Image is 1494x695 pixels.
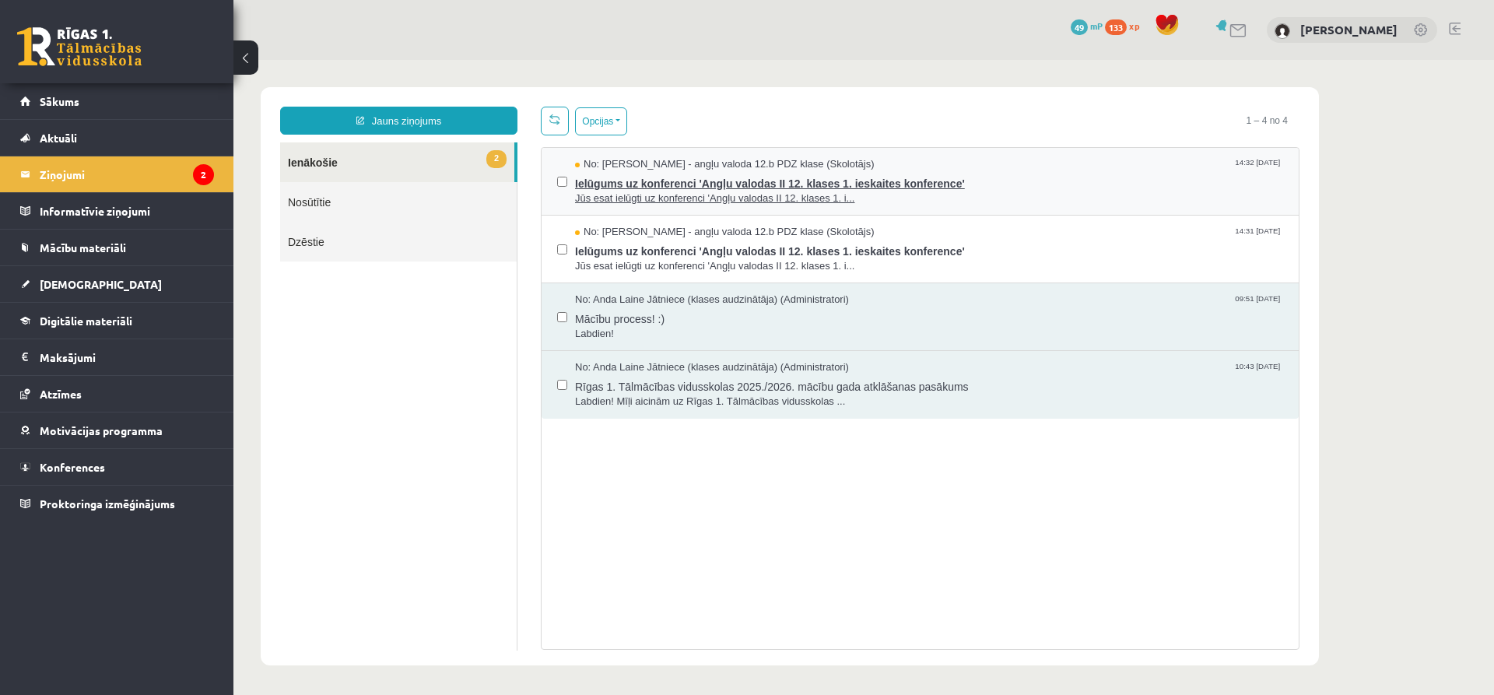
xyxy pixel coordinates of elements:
img: Roberts Demidovičs [1275,23,1290,39]
span: Jūs esat ielūgti uz konferenci 'Angļu valodas II 12. klases 1. i... [342,199,1050,214]
span: No: Anda Laine Jātniece (klases audzinātāja) (Administratori) [342,233,615,247]
span: Motivācijas programma [40,423,163,437]
span: 2 [253,90,273,108]
span: 09:51 [DATE] [998,233,1050,244]
a: No: Anda Laine Jātniece (klases audzinātāja) (Administratori) 09:51 [DATE] Mācību process! :) Lab... [342,233,1050,281]
span: Mācību process! :) [342,247,1050,267]
span: No: [PERSON_NAME] - angļu valoda 12.b PDZ klase (Skolotājs) [342,97,641,112]
a: 2Ienākošie [47,82,281,122]
a: 133 xp [1105,19,1147,32]
span: xp [1129,19,1139,32]
span: No: [PERSON_NAME] - angļu valoda 12.b PDZ klase (Skolotājs) [342,165,641,180]
a: Nosūtītie [47,122,283,162]
span: 49 [1071,19,1088,35]
span: 1 – 4 no 4 [1001,47,1066,75]
legend: Informatīvie ziņojumi [40,193,214,229]
a: Dzēstie [47,162,283,202]
a: Proktoringa izmēģinājums [20,486,214,521]
a: [DEMOGRAPHIC_DATA] [20,266,214,302]
span: Sākums [40,94,79,108]
i: 2 [193,164,214,185]
a: Aktuāli [20,120,214,156]
a: [PERSON_NAME] [1300,22,1398,37]
button: Opcijas [342,47,394,75]
span: [DEMOGRAPHIC_DATA] [40,277,162,291]
span: Atzīmes [40,387,82,401]
span: Labdien! [342,267,1050,282]
a: Motivācijas programma [20,412,214,448]
a: Jauns ziņojums [47,47,284,75]
legend: Ziņojumi [40,156,214,192]
span: 14:32 [DATE] [998,97,1050,109]
a: Mācību materiāli [20,230,214,265]
span: Digitālie materiāli [40,314,132,328]
a: No: [PERSON_NAME] - angļu valoda 12.b PDZ klase (Skolotājs) 14:32 [DATE] Ielūgums uz konferenci '... [342,97,1050,146]
span: Ielūgums uz konferenci 'Angļu valodas II 12. klases 1. ieskaites konference' [342,180,1050,199]
span: mP [1090,19,1103,32]
span: Rīgas 1. Tālmācības vidusskolas 2025./2026. mācību gada atklāšanas pasākums [342,315,1050,335]
span: Jūs esat ielūgti uz konferenci 'Angļu valodas II 12. klases 1. i... [342,132,1050,146]
a: Informatīvie ziņojumi [20,193,214,229]
a: Maksājumi [20,339,214,375]
span: Labdien! Mīļi aicinām uz Rīgas 1. Tālmācības vidusskolas ... [342,335,1050,349]
a: Ziņojumi2 [20,156,214,192]
a: No: Anda Laine Jātniece (klases audzinātāja) (Administratori) 10:43 [DATE] Rīgas 1. Tālmācības vi... [342,300,1050,349]
span: 14:31 [DATE] [998,165,1050,177]
a: Rīgas 1. Tālmācības vidusskola [17,27,142,66]
span: 133 [1105,19,1127,35]
span: Konferences [40,460,105,474]
span: 10:43 [DATE] [998,300,1050,312]
span: No: Anda Laine Jātniece (klases audzinātāja) (Administratori) [342,300,615,315]
span: Ielūgums uz konferenci 'Angļu valodas II 12. klases 1. ieskaites konference' [342,112,1050,132]
a: No: [PERSON_NAME] - angļu valoda 12.b PDZ klase (Skolotājs) 14:31 [DATE] Ielūgums uz konferenci '... [342,165,1050,213]
a: Konferences [20,449,214,485]
span: Mācību materiāli [40,240,126,254]
span: Aktuāli [40,131,77,145]
a: Atzīmes [20,376,214,412]
a: Sākums [20,83,214,119]
a: Digitālie materiāli [20,303,214,339]
legend: Maksājumi [40,339,214,375]
a: 49 mP [1071,19,1103,32]
span: Proktoringa izmēģinājums [40,497,175,511]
